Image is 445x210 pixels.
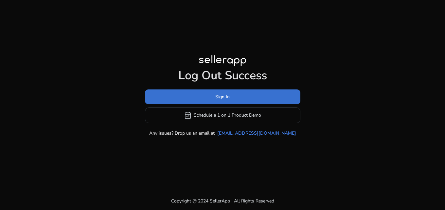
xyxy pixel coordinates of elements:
span: event_available [184,111,192,119]
button: Sign In [145,89,300,104]
a: [EMAIL_ADDRESS][DOMAIN_NAME] [217,130,296,137]
h1: Log Out Success [145,68,300,83]
button: event_availableSchedule a 1 on 1 Product Demo [145,107,300,123]
span: Sign In [215,93,230,100]
p: Any issues? Drop us an email at [149,130,215,137]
